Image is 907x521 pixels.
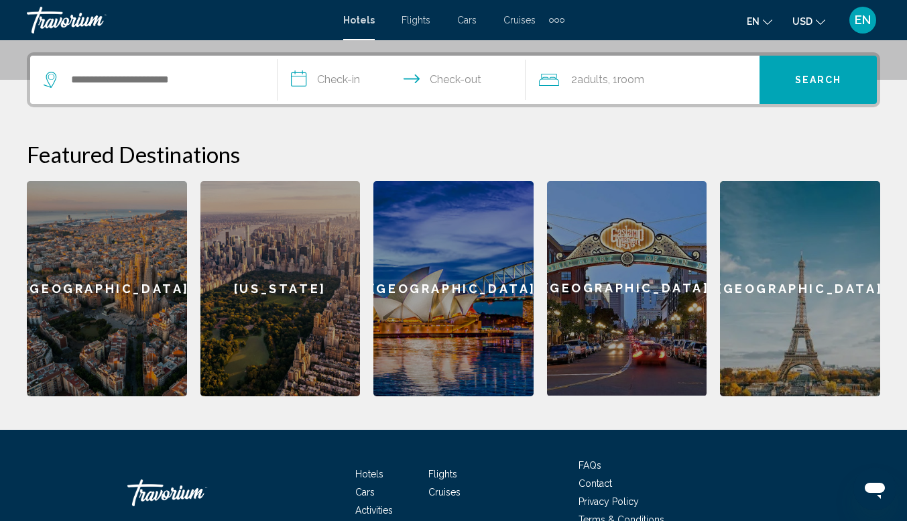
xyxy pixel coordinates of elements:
[571,70,608,89] span: 2
[549,9,564,31] button: Extra navigation items
[792,16,812,27] span: USD
[608,70,644,89] span: , 1
[579,460,601,471] a: FAQs
[617,73,644,86] span: Room
[355,469,383,479] a: Hotels
[428,487,461,498] a: Cruises
[720,181,880,396] a: [GEOGRAPHIC_DATA]
[855,13,871,27] span: EN
[760,56,877,104] button: Search
[795,75,842,86] span: Search
[853,467,896,510] iframe: Button to launch messaging window
[27,181,187,396] a: [GEOGRAPHIC_DATA]
[792,11,825,31] button: Change currency
[747,16,760,27] span: en
[127,473,261,513] a: Travorium
[355,505,393,516] a: Activities
[579,496,639,507] a: Privacy Policy
[402,15,430,25] a: Flights
[547,181,707,396] a: [GEOGRAPHIC_DATA]
[503,15,536,25] a: Cruises
[278,56,525,104] button: Check in and out dates
[27,141,880,168] h2: Featured Destinations
[200,181,361,396] a: [US_STATE]
[428,469,457,479] a: Flights
[373,181,534,396] a: [GEOGRAPHIC_DATA]
[579,478,612,489] a: Contact
[577,73,608,86] span: Adults
[27,7,330,34] a: Travorium
[343,15,375,25] a: Hotels
[457,15,477,25] a: Cars
[526,56,760,104] button: Travelers: 2 adults, 0 children
[30,56,877,104] div: Search widget
[845,6,880,34] button: User Menu
[355,487,375,498] a: Cars
[747,11,772,31] button: Change language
